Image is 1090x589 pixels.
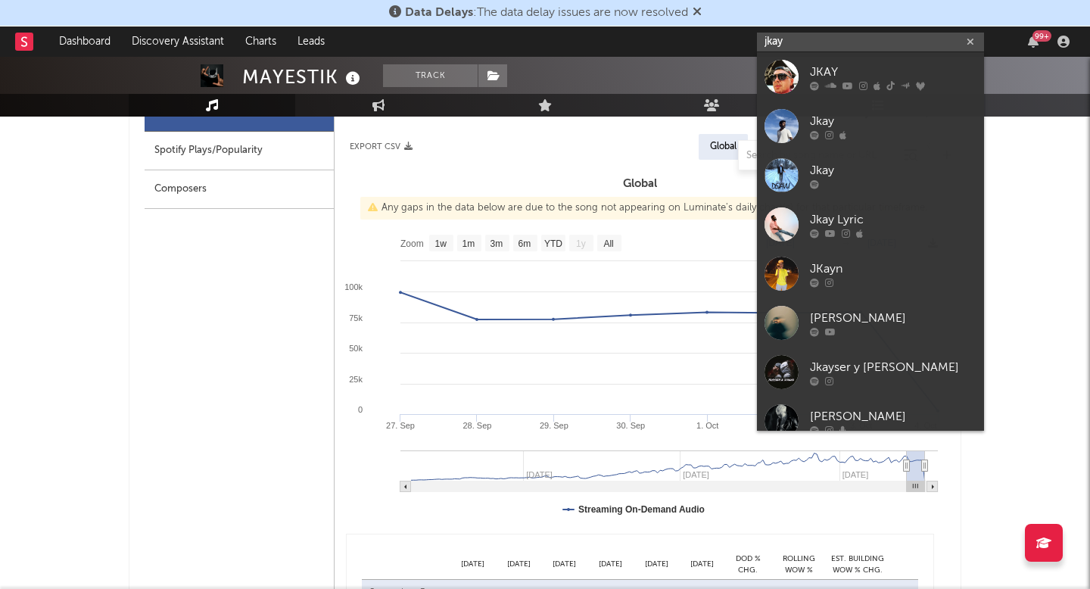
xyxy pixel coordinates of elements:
[739,150,898,162] input: Search by song name or URL
[540,421,568,430] text: 29. Sep
[810,112,976,130] div: Jkay
[810,407,976,425] div: [PERSON_NAME]
[435,238,447,249] text: 1w
[1032,30,1051,42] div: 99 +
[578,504,705,515] text: Streaming On-Demand Audio
[235,26,287,57] a: Charts
[544,238,562,249] text: YTD
[1028,36,1039,48] button: 99+
[693,7,702,19] span: Dismiss
[757,52,984,101] a: JKAY
[386,421,415,430] text: 27. Sep
[603,238,613,249] text: All
[358,405,363,414] text: 0
[450,559,496,570] div: [DATE]
[335,175,945,193] h3: Global
[360,197,935,220] div: Any gaps in the data below are due to the song not appearing on Luminate's daily chart(s) for tha...
[634,559,680,570] div: [DATE]
[810,210,976,229] div: Jkay Lyric
[757,200,984,249] a: Jkay Lyric
[810,260,976,278] div: JKayn
[616,421,645,430] text: 30. Sep
[757,151,984,200] a: Jkay
[710,138,737,156] div: Global
[349,375,363,384] text: 25k
[771,553,827,575] div: Rolling WoW % Chg.
[145,170,334,209] div: Composers
[827,553,888,575] div: Est. Building WoW % Chg.
[405,7,473,19] span: Data Delays
[810,63,976,81] div: JKAY
[757,347,984,397] a: Jkayser y [PERSON_NAME]
[810,161,976,179] div: Jkay
[287,26,335,57] a: Leads
[810,309,976,327] div: [PERSON_NAME]
[400,238,424,249] text: Zoom
[519,238,531,249] text: 6m
[542,559,588,570] div: [DATE]
[48,26,121,57] a: Dashboard
[725,553,771,575] div: DoD % Chg.
[696,421,718,430] text: 1. Oct
[587,559,634,570] div: [DATE]
[242,64,364,89] div: MAYESTIK
[757,249,984,298] a: JKayn
[405,7,688,19] span: : The data delay issues are now resolved
[349,313,363,323] text: 75k
[145,132,334,170] div: Spotify Plays/Popularity
[462,421,491,430] text: 28. Sep
[810,358,976,376] div: Jkayser y [PERSON_NAME]
[757,33,984,51] input: Search for artists
[344,282,363,291] text: 100k
[462,238,475,249] text: 1m
[757,101,984,151] a: Jkay
[490,238,503,249] text: 3m
[349,344,363,353] text: 50k
[757,298,984,347] a: [PERSON_NAME]
[679,559,725,570] div: [DATE]
[383,64,478,87] button: Track
[496,559,542,570] div: [DATE]
[757,397,984,446] a: [PERSON_NAME]
[121,26,235,57] a: Discovery Assistant
[576,238,586,249] text: 1y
